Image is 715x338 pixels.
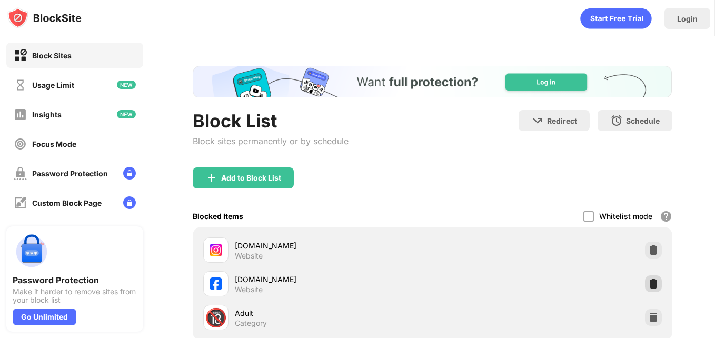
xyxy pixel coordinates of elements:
div: Block Sites [32,51,72,60]
div: Focus Mode [32,140,76,148]
div: Block List [193,110,349,132]
div: Adult [235,307,432,319]
img: lock-menu.svg [123,196,136,209]
div: Website [235,285,263,294]
img: focus-off.svg [14,137,27,151]
img: favicons [210,244,222,256]
div: Add to Block List [221,174,281,182]
img: favicons [210,277,222,290]
img: logo-blocksite.svg [7,7,82,28]
div: animation [580,8,652,29]
div: 🔞 [205,307,227,329]
img: customize-block-page-off.svg [14,196,27,210]
div: Website [235,251,263,261]
div: Category [235,319,267,328]
img: new-icon.svg [117,110,136,118]
img: new-icon.svg [117,81,136,89]
div: [DOMAIN_NAME] [235,274,432,285]
div: Login [677,14,698,23]
div: Custom Block Page [32,198,102,207]
div: Blocked Items [193,212,243,221]
div: Make it harder to remove sites from your block list [13,287,137,304]
div: Password Protection [32,169,108,178]
div: Schedule [626,116,660,125]
div: Usage Limit [32,81,74,90]
div: Insights [32,110,62,119]
img: push-password-protection.svg [13,233,51,271]
div: Redirect [547,116,577,125]
img: block-on.svg [14,49,27,62]
div: Block sites permanently or by schedule [193,136,349,146]
img: password-protection-off.svg [14,167,27,180]
div: Go Unlimited [13,309,76,325]
div: Password Protection [13,275,137,285]
div: Whitelist mode [599,212,652,221]
img: lock-menu.svg [123,167,136,180]
iframe: Banner [193,66,672,97]
img: time-usage-off.svg [14,78,27,92]
div: [DOMAIN_NAME] [235,240,432,251]
img: insights-off.svg [14,108,27,121]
